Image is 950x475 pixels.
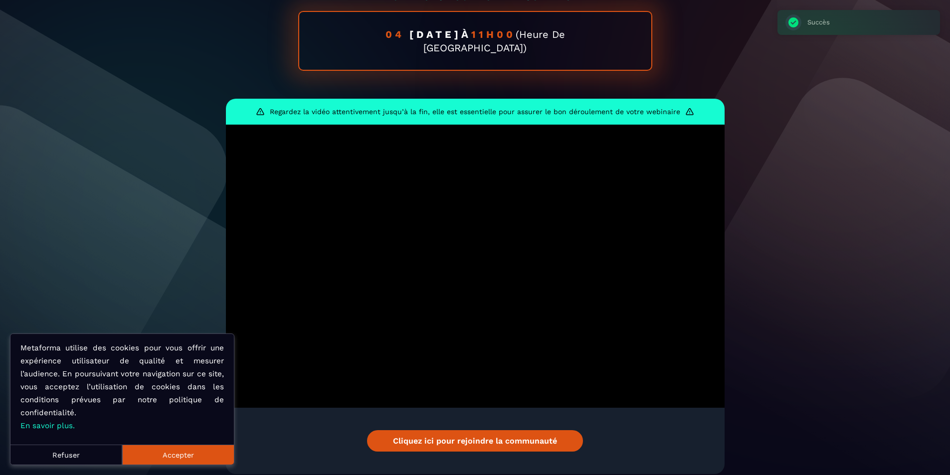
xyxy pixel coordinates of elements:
span: 04 [385,28,409,40]
span: 11h00 [471,28,516,40]
a: Cliquez ici pour rejoindre la communauté [367,430,583,452]
button: Accepter [122,445,234,465]
p: Regardez la vidéo attentivement jusqu’à la fin, elle est essentielle pour assurer le bon déroulem... [270,108,680,116]
div: à [298,11,652,71]
img: warning [256,107,265,116]
p: Metaforma utilise des cookies pour vous offrir une expérience utilisateur de qualité et mesurer l... [20,341,224,432]
a: En savoir plus. [20,421,75,430]
span: [DATE] [409,28,461,40]
img: warning [685,107,694,116]
button: Refuser [10,445,122,465]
